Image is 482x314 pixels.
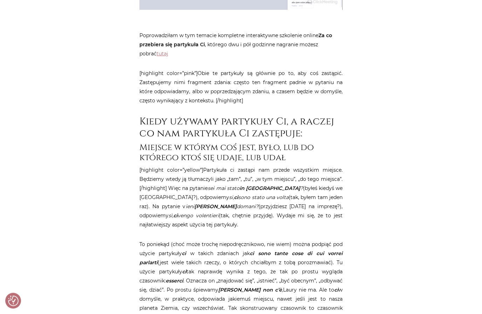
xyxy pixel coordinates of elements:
em: , [218,287,283,293]
em: ci [182,251,186,257]
p: [highlight color=”yellow”]Partykuła ci zastąpi nam przede wszystkim miejsce. Będziemy wtedy ją tł... [139,166,343,230]
p: [highlight color=”pink”]Obie te partykuły są głównie po to, aby coś zastąpić. Zastępujemy nimi fr... [139,69,343,105]
a: tutaj [157,51,168,57]
em: si, sono stato una volta [229,194,289,201]
em: ieni domani? [186,204,259,210]
h2: Kiedy używamy partykuły Ci, a raczej co nam partykuła Ci zastępuje: [139,116,343,139]
strong: in [GEOGRAPHIC_DATA] [240,185,300,192]
em: sei mai stato ? [208,185,303,192]
strong: [PERSON_NAME] non c’è [218,287,282,293]
strong: ci [173,213,178,219]
em: esserci [166,278,183,284]
img: Revisit consent button [8,296,19,306]
h3: Miejsce w którym coś jest, było, lub do którego ktoś się udaje, lub udał [139,143,343,163]
em: ci [182,269,186,275]
p: Poprowadziłam w tym temacie kompletne interaktywne szkolenie online , którego dwu i pół godzinne ... [139,31,343,59]
em: sì, vengo volentieri [168,213,219,219]
strong: [PERSON_NAME] [194,204,237,210]
strong: ci [234,194,238,201]
button: Preferencje co do zgód [8,296,19,306]
em: ci [334,287,338,293]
